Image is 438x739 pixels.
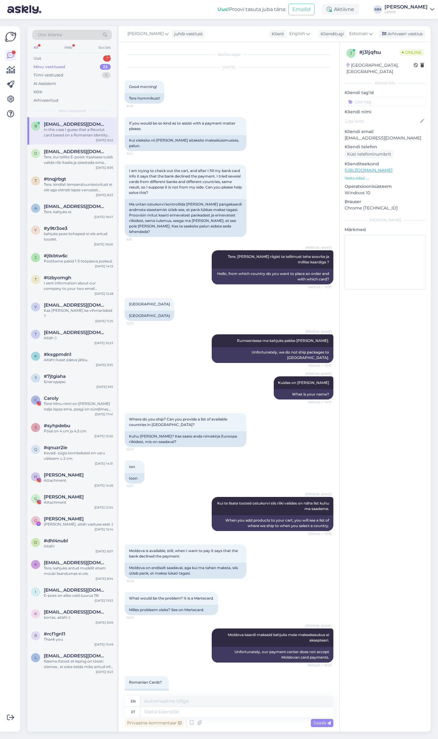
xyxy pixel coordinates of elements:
[127,321,149,326] span: 10:13
[34,540,37,545] span: d
[35,178,37,183] span: t
[44,226,68,231] span: #y9tr3oe3
[274,389,333,399] div: What is your name?
[34,206,37,210] span: a
[228,632,330,642] span: Moldova kaardi makseid kahjuks meie maksekesukus ei aksepteeri.
[34,611,37,616] span: k
[349,30,368,37] span: Estonian
[44,231,113,242] div: kahjuks poes kohapeal ei ole antud toodet.
[288,4,315,15] button: Emailid
[127,237,149,242] span: 9:51
[278,380,329,385] span: Kuidas on [PERSON_NAME]
[34,496,37,501] span: G
[96,138,113,143] div: [DATE] 9:22
[44,472,84,478] span: Heli Huoponen
[125,93,164,104] div: Tere hommikust!
[44,374,66,379] span: #7jtgiaha
[35,255,36,260] span: j
[96,620,113,625] div: [DATE] 9:09
[63,44,74,51] div: Web
[44,587,107,593] span: inita111@inbox.lv
[44,565,113,576] div: Tere, kahjuks antud mudelit enam müüki lisandumas ei ole.
[345,144,426,150] p: Kliendi telefon
[94,642,113,647] div: [DATE] 13:49
[384,5,428,9] div: [PERSON_NAME]
[96,385,113,389] div: [DATE] 9:15
[308,531,332,536] span: Nähtud ✓ 10:18
[305,329,332,334] span: [PERSON_NAME]
[44,209,113,215] div: Tere, kahjuks ei.
[44,615,113,620] div: korras, aitäh! :)
[308,400,332,404] span: Nähtud ✓ 10:17
[131,707,135,717] div: et
[305,492,332,497] span: [PERSON_NAME]
[125,605,218,615] div: Milles probleem oleks? See on Martecard.
[378,30,425,38] div: Arhiveeri vestlus
[94,341,113,345] div: [DATE] 10:23
[97,44,112,51] div: Socials
[129,680,162,684] span: Romanian Cards?
[35,655,37,660] span: l
[345,135,426,141] p: [EMAIL_ADDRESS][DOMAIN_NAME]
[308,363,332,368] span: Nähtud ✓ 10:17
[44,401,113,412] div: Tere! Minu nimi on [PERSON_NAME] nelja lapse ema, peagi on sündimas viies laps meie perre. Seoses...
[237,338,329,343] span: Rumeeniasse me kahjuks pakke [PERSON_NAME].
[305,245,332,250] span: [PERSON_NAME]
[212,647,333,663] div: Unfortunately, our payment center does not accept Moldovan card payments.
[127,151,149,156] span: 9:44
[129,302,170,306] span: [GEOGRAPHIC_DATA]
[172,31,203,37] div: juhib vestlust
[313,720,331,726] span: Saada
[95,291,113,296] div: [DATE] 12:28
[345,175,426,181] p: Vaata edasi ...
[345,109,426,115] p: Kliendi nimi
[125,473,144,484] div: Ioon
[127,579,149,583] span: 10:22
[350,51,352,55] span: j
[345,217,426,223] div: [PERSON_NAME]
[33,55,41,62] div: Uus
[129,464,135,469] span: Ion
[44,204,107,209] span: aaaydz01@gmail.com
[322,4,359,15] div: Aktiivne
[34,354,37,358] span: k
[289,30,305,37] span: English
[94,434,113,438] div: [DATE] 15:50
[35,425,37,430] span: s
[95,527,113,532] div: [DATE] 10:14
[345,199,426,205] p: Brauser
[125,563,246,579] div: Moldova on endiselt saadaval, aga kui ma tahan maksta, siis ütleb pank, et makse lükati tagasi.
[305,371,332,376] span: [PERSON_NAME]
[34,474,37,479] span: H
[384,5,434,14] a: [PERSON_NAME]Lenne
[125,431,246,447] div: Kuhu [PERSON_NAME]? Kas saate anda nimekirja Euroopa riikidest, mis on saadaval?
[345,97,426,106] input: Lisa tag
[44,396,59,401] span: Caroly
[44,522,113,527] div: [PERSON_NAME], aitäh vastuse eest :)
[34,633,37,638] span: r
[5,31,16,43] img: Askly Logo
[308,285,332,289] span: Nähtud ✓ 10:13
[318,31,344,37] div: Klienditugi
[95,461,113,466] div: [DATE] 14:31
[269,31,284,37] div: Klient
[44,308,113,319] div: Kas [PERSON_NAME] ka vihmariideid ?
[125,52,333,57] div: Vestlus algas
[102,72,111,78] div: 0
[33,89,42,95] div: Kõik
[95,598,113,603] div: [DATE] 13:53
[44,182,113,193] div: Tere, kindlat temperatuurisoovitust ei ole aga oleneb lapse vanusest [PERSON_NAME] lisada saabast...
[38,32,62,38] span: Otsi kliente
[125,719,184,727] div: Privaatne kommentaar
[34,304,37,309] span: v
[44,428,113,434] div: Pöial on 4 cm ja 4,5 cm
[44,593,113,598] div: E-poes on alles vaid suurus 116
[95,319,113,323] div: [DATE] 11:25
[127,104,149,108] span: 9:43
[96,193,113,197] div: [DATE] 8:53
[44,176,66,182] span: #tnqjrbgt
[345,161,426,167] p: Klienditeekond
[44,631,65,637] span: #rcf1gn11
[345,190,426,196] p: Windows 10
[44,280,113,291] div: I sent information about our company to your two email addresses: [EMAIL_ADDRESS][DOMAIN_NAME] an...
